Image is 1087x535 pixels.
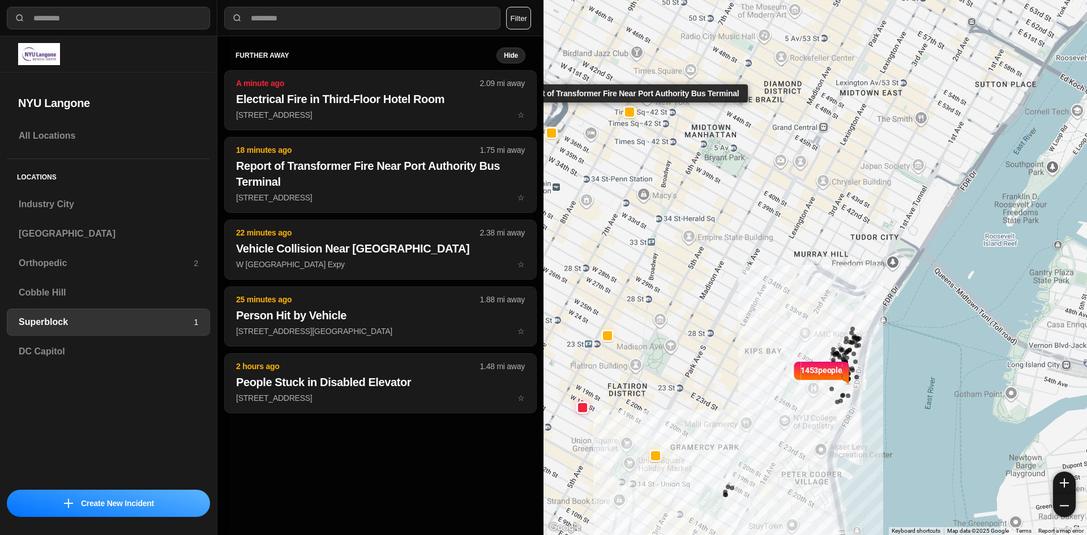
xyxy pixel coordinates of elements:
a: 2 hours ago1.48 mi awayPeople Stuck in Disabled Elevator[STREET_ADDRESS]star [224,393,537,403]
h2: Person Hit by Vehicle [236,307,525,323]
button: iconCreate New Incident [7,490,210,517]
a: Industry City [7,191,210,218]
img: search [232,12,243,24]
p: Create New Incident [81,498,154,509]
h2: Electrical Fire in Third-Floor Hotel Room [236,91,525,107]
p: 22 minutes ago [236,227,480,238]
p: 2 [194,258,198,269]
h2: Vehicle Collision Near [GEOGRAPHIC_DATA] [236,241,525,256]
span: star [517,110,525,119]
a: A minute ago2.09 mi awayElectrical Fire in Third-Floor Hotel Room[STREET_ADDRESS]star [224,110,537,119]
p: 1453 people [801,365,842,390]
img: zoom-out [1060,501,1069,510]
span: Map data ©2025 Google [947,528,1009,534]
button: Hide [497,48,525,63]
a: 18 minutes ago1.75 mi awayReport of Transformer Fire Near Port Authority Bus Terminal[STREET_ADDR... [224,192,537,202]
p: W [GEOGRAPHIC_DATA] Expy [236,259,525,270]
img: Google [546,520,584,535]
p: 2.09 mi away [480,78,525,89]
p: 25 minutes ago [236,294,480,305]
h3: DC Capitol [19,345,198,358]
p: [STREET_ADDRESS] [236,192,525,203]
img: icon [64,499,73,508]
img: zoom-in [1060,478,1069,487]
a: 25 minutes ago1.88 mi awayPerson Hit by Vehicle[STREET_ADDRESS][GEOGRAPHIC_DATA]star [224,326,537,336]
a: Open this area in Google Maps (opens a new window) [546,520,584,535]
button: 2 hours ago1.48 mi awayPeople Stuck in Disabled Elevator[STREET_ADDRESS]star [224,353,537,413]
small: Hide [504,51,518,60]
button: Report of Transformer Fire Near Port Authority Bus Terminal [623,106,636,118]
h5: further away [236,51,497,60]
a: Cobble Hill [7,279,210,306]
h3: [GEOGRAPHIC_DATA] [19,227,198,241]
p: 18 minutes ago [236,144,480,156]
h2: NYU Langone [18,95,199,111]
p: A minute ago [236,78,480,89]
h3: Cobble Hill [19,286,198,299]
h2: People Stuck in Disabled Elevator [236,374,525,390]
p: 1.88 mi away [480,294,525,305]
p: [STREET_ADDRESS] [236,109,525,121]
a: Terms [1016,528,1032,534]
button: zoom-in [1053,472,1076,494]
div: Report of Transformer Fire Near Port Authority Bus Terminal [511,84,748,102]
a: 22 minutes ago2.38 mi awayVehicle Collision Near [GEOGRAPHIC_DATA]W [GEOGRAPHIC_DATA] Expystar [224,259,537,269]
button: Keyboard shortcuts [892,527,940,535]
p: 1.75 mi away [480,144,525,156]
a: All Locations [7,122,210,149]
p: 1.48 mi away [480,361,525,372]
button: 25 minutes ago1.88 mi awayPerson Hit by Vehicle[STREET_ADDRESS][GEOGRAPHIC_DATA]star [224,286,537,346]
span: star [517,193,525,202]
img: search [14,12,25,24]
span: star [517,260,525,269]
button: zoom-out [1053,494,1076,517]
img: logo [18,43,60,65]
span: star [517,327,525,336]
a: Report a map error [1038,528,1084,534]
p: 1 [194,316,198,328]
p: 2 hours ago [236,361,480,372]
h3: Industry City [19,198,198,211]
button: A minute ago2.09 mi awayElectrical Fire in Third-Floor Hotel Room[STREET_ADDRESS]star [224,70,537,130]
p: 2.38 mi away [480,227,525,238]
a: DC Capitol [7,338,210,365]
a: Orthopedic2 [7,250,210,277]
button: 22 minutes ago2.38 mi awayVehicle Collision Near [GEOGRAPHIC_DATA]W [GEOGRAPHIC_DATA] Expystar [224,220,537,280]
h2: Report of Transformer Fire Near Port Authority Bus Terminal [236,158,525,190]
h3: Orthopedic [19,256,194,270]
button: 18 minutes ago1.75 mi awayReport of Transformer Fire Near Port Authority Bus Terminal[STREET_ADDR... [224,137,537,213]
h5: Locations [7,159,210,191]
a: Superblock1 [7,309,210,336]
a: [GEOGRAPHIC_DATA] [7,220,210,247]
button: Filter [506,7,531,29]
h3: Superblock [19,315,194,329]
p: [STREET_ADDRESS] [236,392,525,404]
h3: All Locations [19,129,198,143]
p: [STREET_ADDRESS][GEOGRAPHIC_DATA] [236,326,525,337]
img: notch [842,360,851,385]
img: notch [792,360,801,385]
span: star [517,393,525,403]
